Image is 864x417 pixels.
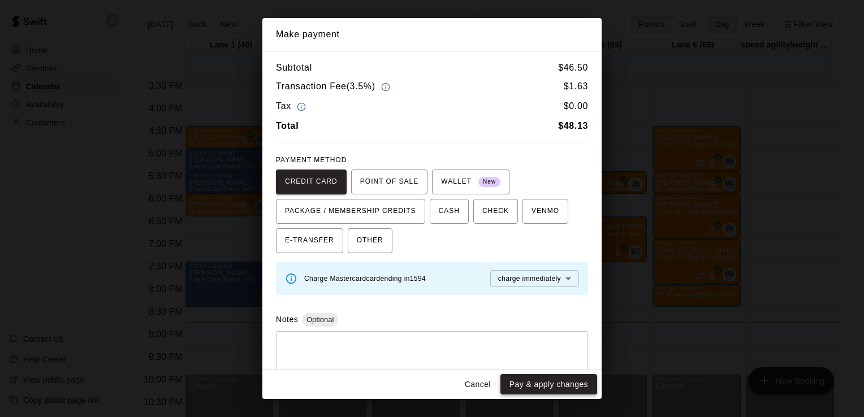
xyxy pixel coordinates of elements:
[441,173,500,191] span: WALLET
[500,374,597,395] button: Pay & apply changes
[285,173,338,191] span: CREDIT CARD
[360,173,418,191] span: POINT OF SALE
[498,275,561,283] span: charge immediately
[302,315,338,324] span: Optional
[478,175,500,190] span: New
[482,202,509,220] span: CHECK
[276,60,312,75] h6: Subtotal
[430,199,469,224] button: CASH
[276,228,343,253] button: E-TRANSFER
[262,18,602,51] h2: Make payment
[558,60,588,75] h6: $ 46.50
[285,232,334,250] span: E-TRANSFER
[276,156,347,164] span: PAYMENT METHOD
[522,199,568,224] button: VENMO
[285,202,416,220] span: PACKAGE / MEMBERSHIP CREDITS
[276,199,425,224] button: PACKAGE / MEMBERSHIP CREDITS
[276,79,393,94] h6: Transaction Fee ( 3.5% )
[351,170,427,194] button: POINT OF SALE
[276,121,299,131] b: Total
[558,121,588,131] b: $ 48.13
[276,99,309,114] h6: Tax
[532,202,559,220] span: VENMO
[304,275,426,283] span: Charge Mastercard card ending in 1594
[432,170,509,194] button: WALLET New
[276,315,298,324] label: Notes
[473,199,518,224] button: CHECK
[439,202,460,220] span: CASH
[276,170,347,194] button: CREDIT CARD
[357,232,383,250] span: OTHER
[460,374,496,395] button: Cancel
[564,79,588,94] h6: $ 1.63
[564,99,588,114] h6: $ 0.00
[348,228,392,253] button: OTHER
